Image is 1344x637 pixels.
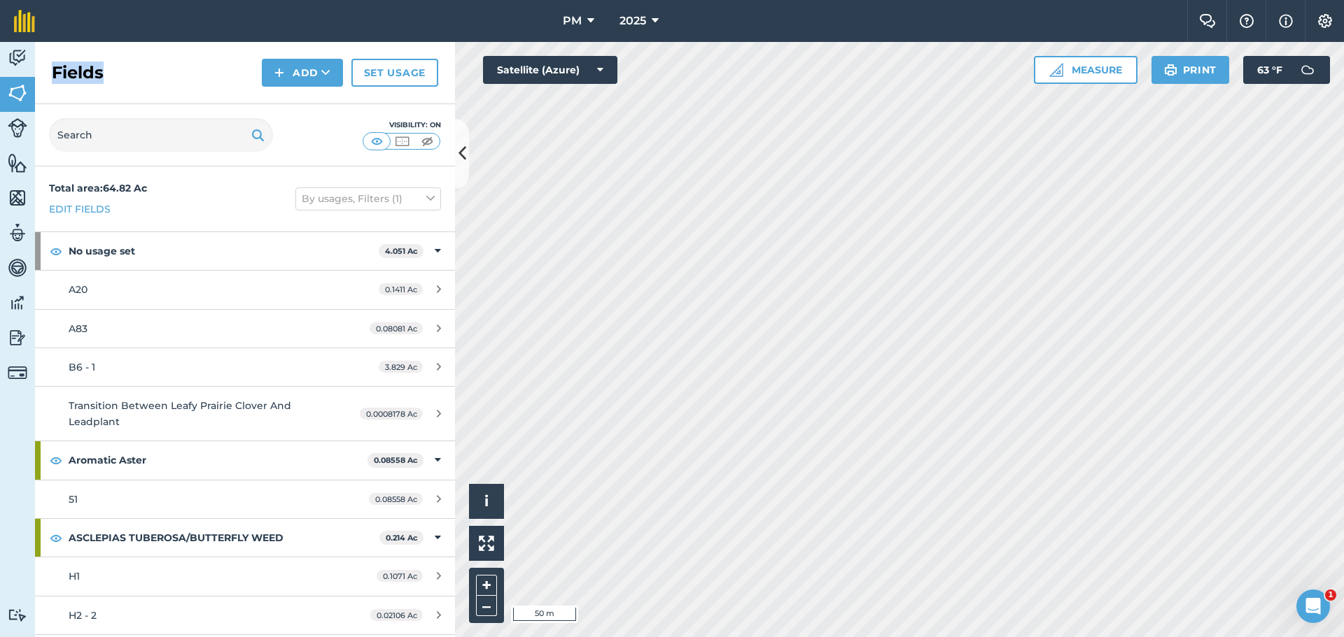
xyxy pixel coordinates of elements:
[351,59,438,87] a: Set usage
[35,441,455,479] div: Aromatic Aster0.08558 Ac
[619,13,646,29] span: 2025
[35,310,455,348] a: A830.08081 Ac
[35,271,455,308] a: A200.1411 Ac
[368,134,386,148] img: svg+xml;base64,PHN2ZyB4bWxucz0iaHR0cDovL3d3dy53My5vcmcvMjAwMC9zdmciIHdpZHRoPSI1MCIgaGVpZ2h0PSI0MC...
[35,232,455,270] div: No usage set4.051 Ac
[563,13,582,29] span: PM
[8,292,27,313] img: svg+xml;base64,PD94bWwgdmVyc2lvbj0iMS4wIiBlbmNvZGluZz0idXRmLTgiPz4KPCEtLSBHZW5lcmF0b3I6IEFkb2JlIE...
[69,283,87,296] span: A20
[251,127,265,143] img: svg+xml;base64,PHN2ZyB4bWxucz0iaHR0cDovL3d3dy53My5vcmcvMjAwMC9zdmciIHdpZHRoPSIxOSIgaGVpZ2h0PSIyNC...
[14,10,35,32] img: fieldmargin Logo
[69,570,80,582] span: H1
[379,283,423,295] span: 0.1411 Ac
[8,257,27,278] img: svg+xml;base64,PD94bWwgdmVyc2lvbj0iMS4wIiBlbmNvZGluZz0idXRmLTgiPz4KPCEtLSBHZW5lcmF0b3I6IEFkb2JlIE...
[69,232,379,270] strong: No usage set
[369,493,423,505] span: 0.08558 Ac
[1164,62,1177,78] img: svg+xml;base64,PHN2ZyB4bWxucz0iaHR0cDovL3d3dy53My5vcmcvMjAwMC9zdmciIHdpZHRoPSIxOSIgaGVpZ2h0PSIyNC...
[35,519,455,557] div: ASCLEPIAS TUBEROSA/BUTTERFLY WEED0.214 Ac
[8,327,27,348] img: svg+xml;base64,PD94bWwgdmVyc2lvbj0iMS4wIiBlbmNvZGluZz0idXRmLTgiPz4KPCEtLSBHZW5lcmF0b3I6IEFkb2JlIE...
[35,480,455,518] a: 510.08558 Ac
[8,187,27,208] img: svg+xml;base64,PHN2ZyB4bWxucz0iaHR0cDovL3d3dy53My5vcmcvMjAwMC9zdmciIHdpZHRoPSI1NiIgaGVpZ2h0PSI2MC...
[49,182,147,194] strong: Total area : 64.82 Ac
[35,387,455,441] a: Transition Between Leafy Prairie Clover And Leadplant0.0008178 Ac
[50,452,62,468] img: svg+xml;base64,PHN2ZyB4bWxucz0iaHR0cDovL3d3dy53My5vcmcvMjAwMC9zdmciIHdpZHRoPSIxOCIgaGVpZ2h0PSIyNC...
[1279,13,1293,29] img: svg+xml;base64,PHN2ZyB4bWxucz0iaHR0cDovL3d3dy53My5vcmcvMjAwMC9zdmciIHdpZHRoPSIxNyIgaGVpZ2h0PSIxNy...
[476,575,497,596] button: +
[52,62,104,84] h2: Fields
[8,608,27,622] img: svg+xml;base64,PD94bWwgdmVyc2lvbj0iMS4wIiBlbmNvZGluZz0idXRmLTgiPz4KPCEtLSBHZW5lcmF0b3I6IEFkb2JlIE...
[1238,14,1255,28] img: A question mark icon
[262,59,343,87] button: Add
[1034,56,1137,84] button: Measure
[360,408,423,420] span: 0.0008178 Ac
[484,492,489,510] span: i
[479,536,494,551] img: Four arrows, one pointing top left, one top right, one bottom right and the last bottom left
[386,533,418,543] strong: 0.214 Ac
[1199,14,1216,28] img: Two speech bubbles overlapping with the left bubble in the forefront
[370,609,423,621] span: 0.02106 Ac
[8,83,27,103] img: svg+xml;base64,PHN2ZyB4bWxucz0iaHR0cDovL3d3dy53My5vcmcvMjAwMC9zdmciIHdpZHRoPSI1NiIgaGVpZ2h0PSI2MC...
[1294,56,1322,84] img: svg+xml;base64,PD94bWwgdmVyc2lvbj0iMS4wIiBlbmNvZGluZz0idXRmLTgiPz4KPCEtLSBHZW5lcmF0b3I6IEFkb2JlIE...
[8,152,27,173] img: svg+xml;base64,PHN2ZyB4bWxucz0iaHR0cDovL3d3dy53My5vcmcvMjAwMC9zdmciIHdpZHRoPSI1NiIgaGVpZ2h0PSI2MC...
[483,56,617,84] button: Satellite (Azure)
[69,441,367,479] strong: Aromatic Aster
[419,134,436,148] img: svg+xml;base64,PHN2ZyB4bWxucz0iaHR0cDovL3d3dy53My5vcmcvMjAwMC9zdmciIHdpZHRoPSI1MCIgaGVpZ2h0PSI0MC...
[1151,56,1230,84] button: Print
[69,493,78,506] span: 51
[393,134,411,148] img: svg+xml;base64,PHN2ZyB4bWxucz0iaHR0cDovL3d3dy53My5vcmcvMjAwMC9zdmciIHdpZHRoPSI1MCIgaGVpZ2h0PSI0MC...
[69,519,379,557] strong: ASCLEPIAS TUBEROSA/BUTTERFLY WEED
[377,570,423,582] span: 0.1071 Ac
[69,399,291,427] span: Transition Between Leafy Prairie Clover And Leadplant
[1317,14,1333,28] img: A cog icon
[8,222,27,243] img: svg+xml;base64,PD94bWwgdmVyc2lvbj0iMS4wIiBlbmNvZGluZz0idXRmLTgiPz4KPCEtLSBHZW5lcmF0b3I6IEFkb2JlIE...
[49,201,111,217] a: Edit fields
[69,361,95,373] span: B6 - 1
[1257,56,1282,84] span: 63 ° F
[1296,589,1330,623] iframe: Intercom live chat
[476,596,497,616] button: –
[50,529,62,546] img: svg+xml;base64,PHN2ZyB4bWxucz0iaHR0cDovL3d3dy53My5vcmcvMjAwMC9zdmciIHdpZHRoPSIxOCIgaGVpZ2h0PSIyNC...
[35,348,455,386] a: B6 - 13.829 Ac
[469,484,504,519] button: i
[35,557,455,595] a: H10.1071 Ac
[1325,589,1336,601] span: 1
[35,596,455,634] a: H2 - 20.02106 Ac
[374,455,418,465] strong: 0.08558 Ac
[8,48,27,69] img: svg+xml;base64,PD94bWwgdmVyc2lvbj0iMS4wIiBlbmNvZGluZz0idXRmLTgiPz4KPCEtLSBHZW5lcmF0b3I6IEFkb2JlIE...
[69,609,97,622] span: H2 - 2
[385,246,418,256] strong: 4.051 Ac
[379,361,423,373] span: 3.829 Ac
[370,322,423,334] span: 0.08081 Ac
[50,243,62,259] img: svg+xml;base64,PHN2ZyB4bWxucz0iaHR0cDovL3d3dy53My5vcmcvMjAwMC9zdmciIHdpZHRoPSIxOCIgaGVpZ2h0PSIyNC...
[295,187,441,210] button: By usages, Filters (1)
[274,64,284,81] img: svg+xml;base64,PHN2ZyB4bWxucz0iaHR0cDovL3d3dy53My5vcmcvMjAwMC9zdmciIHdpZHRoPSIxNCIgaGVpZ2h0PSIyNC...
[69,322,87,335] span: A83
[8,363,27,382] img: svg+xml;base64,PD94bWwgdmVyc2lvbj0iMS4wIiBlbmNvZGluZz0idXRmLTgiPz4KPCEtLSBHZW5lcmF0b3I6IEFkb2JlIE...
[1243,56,1330,84] button: 63 °F
[8,118,27,138] img: svg+xml;base64,PD94bWwgdmVyc2lvbj0iMS4wIiBlbmNvZGluZz0idXRmLTgiPz4KPCEtLSBHZW5lcmF0b3I6IEFkb2JlIE...
[363,120,441,131] div: Visibility: On
[49,118,273,152] input: Search
[1049,63,1063,77] img: Ruler icon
